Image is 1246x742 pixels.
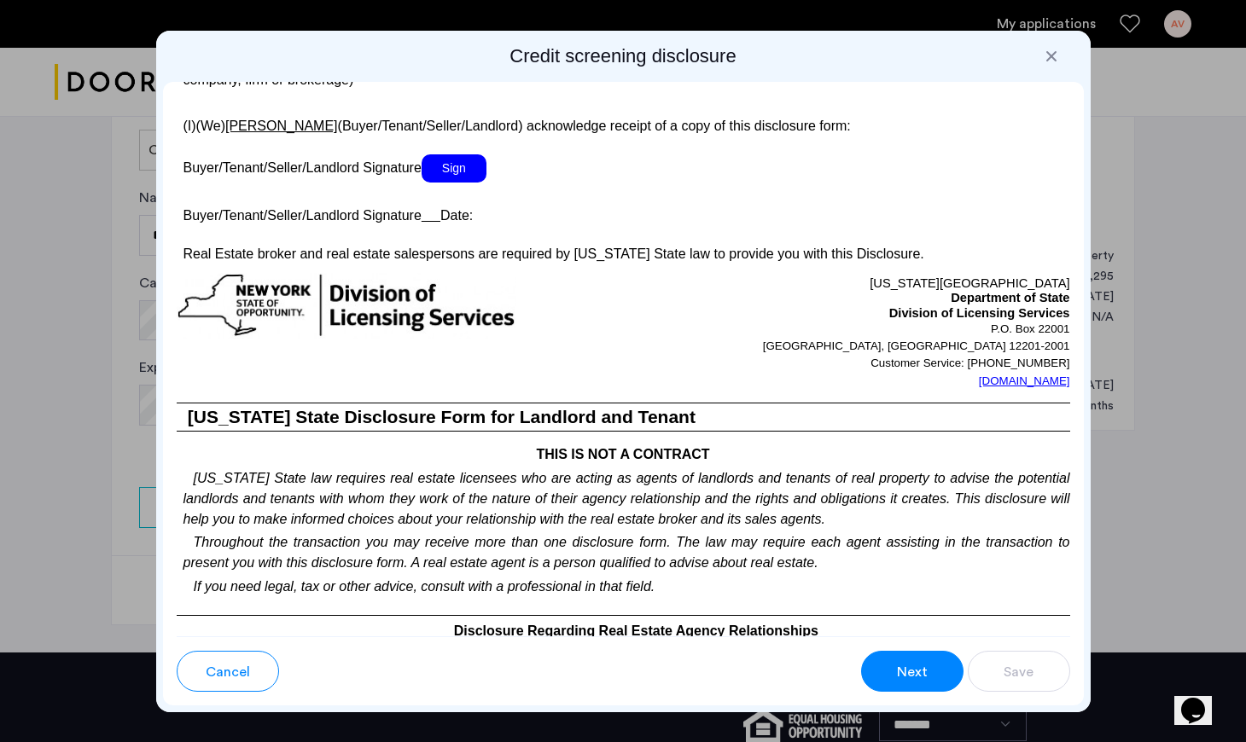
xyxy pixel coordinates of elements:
[177,200,1070,225] p: Buyer/Tenant/Seller/Landlord Signature Date:
[968,651,1070,692] button: button
[1004,662,1033,682] span: Save
[623,321,1070,338] p: P.O. Box 22001
[897,662,928,682] span: Next
[177,108,1070,136] p: (I)(We) (Buyer/Tenant/Seller/Landlord) acknowledge receipt of a copy of this disclosure form:
[177,651,279,692] button: button
[225,119,338,133] u: [PERSON_NAME]
[177,432,1070,465] h4: THIS IS NOT A CONTRACT
[623,291,1070,306] p: Department of State
[422,154,486,183] span: Sign
[623,273,1070,292] p: [US_STATE][GEOGRAPHIC_DATA]
[183,160,422,175] span: Buyer/Tenant/Seller/Landlord Signature
[177,273,516,339] img: new-york-logo.png
[177,403,1070,432] h3: [US_STATE] State Disclosure Form for Landlord and Tenant
[979,373,1070,390] a: [DOMAIN_NAME]
[177,573,1070,597] p: If you need legal, tax or other advice, consult with a professional in that field.
[861,651,964,692] button: button
[177,530,1070,573] p: Throughout the transaction you may receive more than one disclosure form. The law may require eac...
[177,615,1070,642] h4: Disclosure Regarding Real Estate Agency Relationships
[163,44,1084,68] h2: Credit screening disclosure
[177,465,1070,530] p: [US_STATE] State law requires real estate licensees who are acting as agents of landlords and ten...
[623,306,1070,322] p: Division of Licensing Services
[206,662,250,682] span: Cancel
[1174,674,1229,725] iframe: chat widget
[623,355,1070,372] p: Customer Service: [PHONE_NUMBER]
[623,338,1070,355] p: [GEOGRAPHIC_DATA], [GEOGRAPHIC_DATA] 12201-2001
[177,244,1070,264] p: Real Estate broker and real estate salespersons are required by [US_STATE] State law to provide y...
